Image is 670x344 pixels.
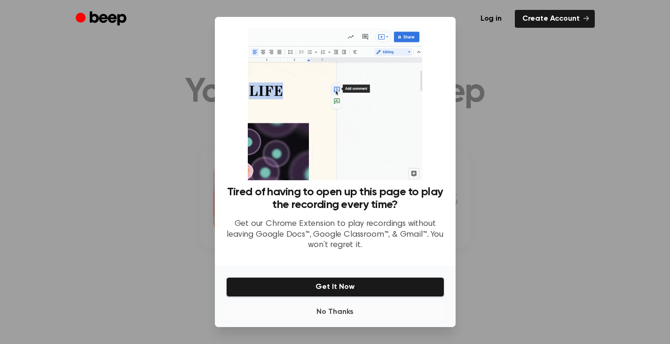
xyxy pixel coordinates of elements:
[76,10,129,28] a: Beep
[226,303,444,321] button: No Thanks
[515,10,595,28] a: Create Account
[226,277,444,297] button: Get It Now
[226,219,444,251] p: Get our Chrome Extension to play recordings without leaving Google Docs™, Google Classroom™, & Gm...
[473,10,509,28] a: Log in
[226,186,444,211] h3: Tired of having to open up this page to play the recording every time?
[248,28,422,180] img: Beep extension in action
